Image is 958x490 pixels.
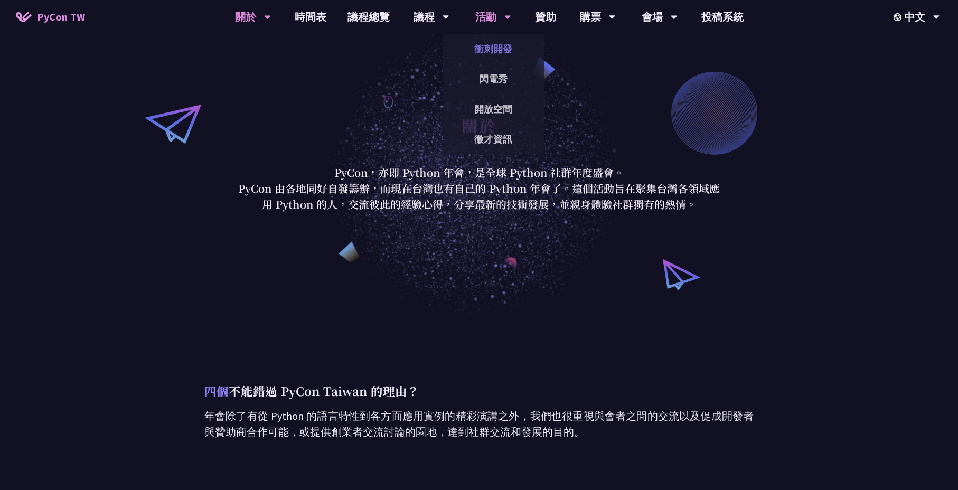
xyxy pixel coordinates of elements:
p: 年會除了有從 Python 的語言特性到各方面應用實例的精彩演講之外，我們也很重視與會者之間的交流以及促成開發者與贊助商合作可能，或提供創業者交流討論的園地，達到社群交流和發展的目的。 [204,408,754,440]
a: PyCon TW [5,4,96,30]
span: 四個 [204,382,229,399]
a: 徵才資訊 [443,127,544,152]
img: Home icon of PyCon TW 2025 [16,12,32,22]
a: 開放空間 [443,97,544,121]
img: Locale Icon [894,13,904,21]
a: 閃電秀 [443,67,544,91]
p: PyCon，亦即 Python 年會，是全球 Python 社群年度盛會。 [233,165,725,181]
p: 不能錯過 PyCon Taiwan 的理由？ [204,382,754,400]
a: 衝刺開發 [443,36,544,61]
span: PyCon TW [37,9,85,25]
p: PyCon 由各地同好自發籌辦，而現在台灣也有自己的 Python 年會了。這個活動旨在聚集台灣各領域應用 Python 的人，交流彼此的經驗心得，分享最新的技術發展，並親身體驗社群獨有的熱情。 [233,181,725,212]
